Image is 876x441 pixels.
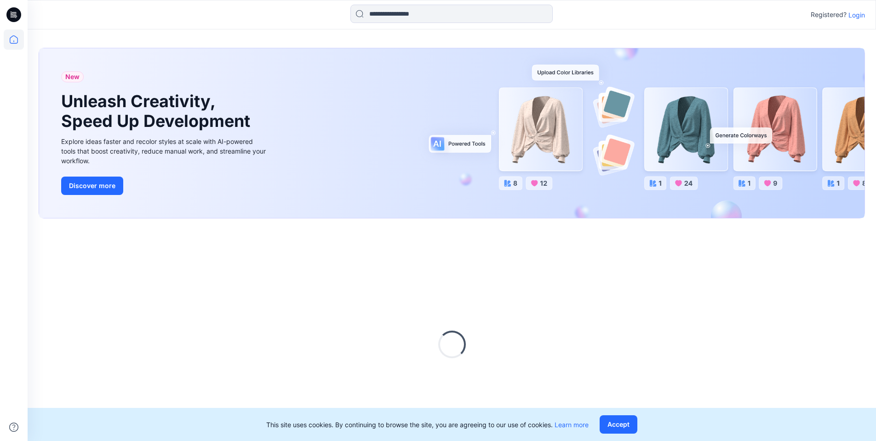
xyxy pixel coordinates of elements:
button: Accept [600,415,637,434]
p: Login [848,10,865,20]
p: Registered? [811,9,847,20]
a: Discover more [61,177,268,195]
p: This site uses cookies. By continuing to browse the site, you are agreeing to our use of cookies. [266,420,589,430]
span: New [65,71,80,82]
div: Explore ideas faster and recolor styles at scale with AI-powered tools that boost creativity, red... [61,137,268,166]
button: Discover more [61,177,123,195]
h1: Unleash Creativity, Speed Up Development [61,92,254,131]
a: Learn more [555,421,589,429]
